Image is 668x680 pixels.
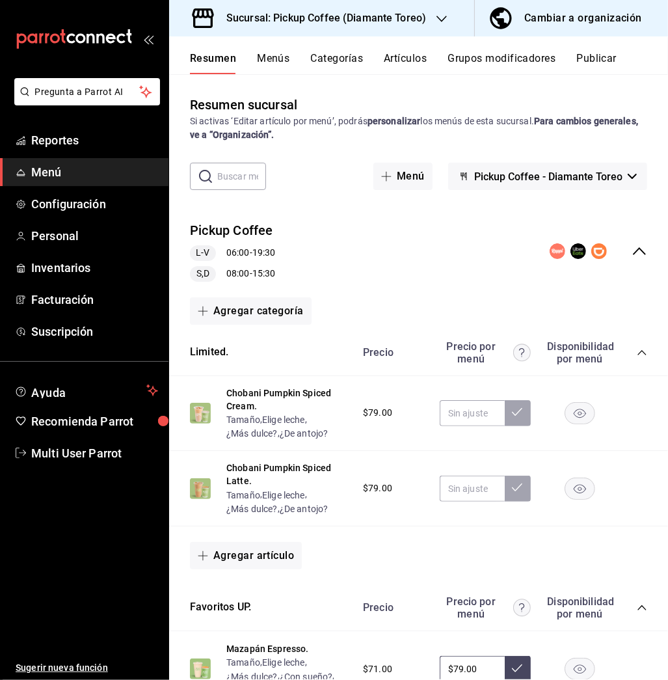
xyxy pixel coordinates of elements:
button: Agregar artículo [190,542,302,569]
span: Facturación [31,291,158,308]
button: open_drawer_menu [143,34,154,44]
span: Pickup Coffee - Diamante Toreo [474,170,622,183]
button: Tamaño [226,656,260,669]
button: Menú [373,163,433,190]
input: Buscar menú [217,163,266,189]
div: collapse-menu-row [169,211,668,292]
button: Chobani Pumpkin Spiced Latte. [226,461,350,487]
span: L-V [191,246,215,260]
span: Ayuda [31,383,141,398]
div: Resumen sucursal [190,95,297,115]
h3: Sucursal: Pickup Coffee (Diamante Toreo) [216,10,426,26]
span: Inventarios [31,259,158,277]
button: Mazapán Espresso. [226,642,309,655]
span: Reportes [31,131,158,149]
div: Disponibilidad por menú [547,595,612,620]
button: Artículos [384,52,427,74]
button: Resumen [190,52,236,74]
span: Personal [31,227,158,245]
button: collapse-category-row [637,347,647,358]
div: , , , [226,413,350,441]
span: $79.00 [363,482,392,495]
button: ¿De antojo? [280,502,328,515]
span: $71.00 [363,662,392,676]
div: Precio [350,601,433,614]
a: Pregunta a Parrot AI [9,94,160,108]
div: Si activas ‘Editar artículo por menú’, podrás los menús de esta sucursal. [190,115,647,142]
div: 08:00 - 15:30 [190,266,275,282]
button: ¿Más dulce? [226,427,278,440]
input: Sin ajuste [440,400,505,426]
button: Menús [257,52,289,74]
span: Sugerir nueva función [16,661,158,675]
img: Preview [190,403,211,424]
div: Disponibilidad por menú [547,340,612,365]
div: 06:00 - 19:30 [190,245,275,261]
div: Precio por menú [440,595,531,620]
button: Elige leche [262,489,305,502]
button: Pregunta a Parrot AI [14,78,160,105]
button: Chobani Pumpkin Spiced Cream. [226,387,350,413]
img: Preview [190,478,211,499]
div: navigation tabs [190,52,668,74]
span: Suscripción [31,323,158,340]
div: Cambiar a organización [524,9,642,27]
button: Grupos modificadores [448,52,555,74]
button: Limited. [190,345,228,360]
button: Tamaño [226,489,260,502]
button: Elige leche [262,656,305,669]
button: collapse-category-row [637,603,647,613]
button: ¿De antojo? [280,427,328,440]
button: Categorías [311,52,364,74]
button: Agregar categoría [190,297,312,325]
div: Precio [350,346,433,359]
span: Menú [31,163,158,181]
span: $79.00 [363,406,392,420]
button: Pickup Coffee [190,221,273,240]
button: Elige leche [262,413,305,426]
input: Sin ajuste [440,476,505,502]
button: ¿Más dulce? [226,502,278,515]
strong: personalizar [367,116,421,126]
div: , , , [226,487,350,515]
span: Recomienda Parrot [31,413,158,430]
div: Precio por menú [440,340,531,365]
span: S,D [191,267,215,280]
img: Preview [190,659,211,679]
button: Tamaño [226,413,260,426]
span: Pregunta a Parrot AI [35,85,140,99]
span: Multi User Parrot [31,444,158,462]
button: Pickup Coffee - Diamante Toreo [448,163,647,190]
button: Favoritos UP. [190,600,251,615]
button: Publicar [576,52,617,74]
span: Configuración [31,195,158,213]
